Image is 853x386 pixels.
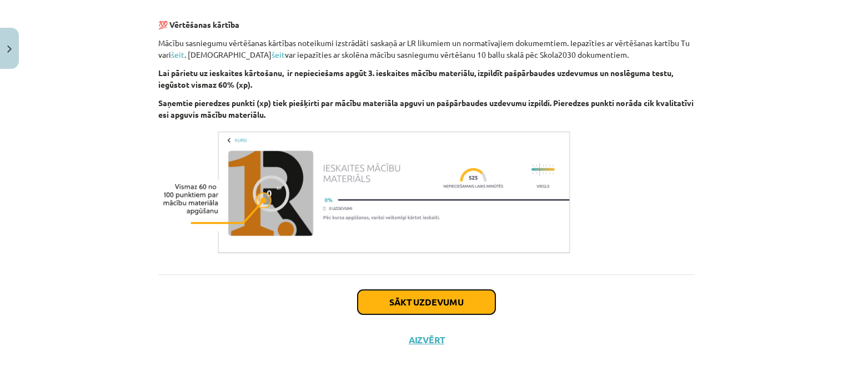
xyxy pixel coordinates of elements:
strong: Lai pārietu uz ieskaites kārtošanu, ir nepieciešams apgūt 3. ieskaites mācību materiālu, izpildīt... [158,68,673,89]
p: Mācību sasniegumu vērtēšanas kārtības noteikumi izstrādāti saskaņā ar LR likumiem un normatīvajie... [158,37,695,61]
strong: Saņemtie pieredzes punkti (xp) tiek piešķirti par mācību materiāla apguvi un pašpārbaudes uzdevum... [158,98,694,119]
a: šeit [171,49,184,59]
button: Sākt uzdevumu [358,290,495,314]
strong: 💯 Vērtēšanas kārtība [158,19,239,29]
a: šeit [272,49,285,59]
img: icon-close-lesson-0947bae3869378f0d4975bcd49f059093ad1ed9edebbc8119c70593378902aed.svg [7,46,12,53]
button: Aizvērt [405,334,448,345]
